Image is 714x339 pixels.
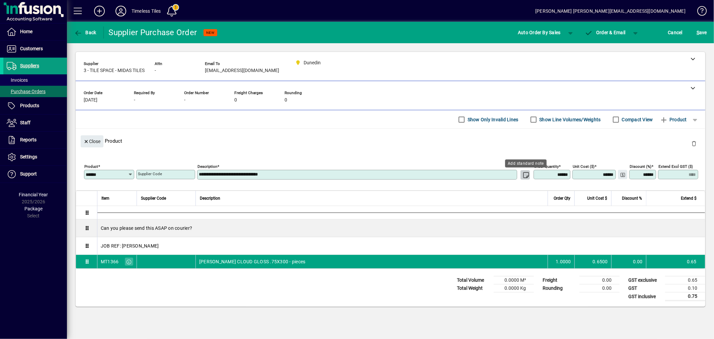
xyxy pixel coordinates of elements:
[535,6,686,16] div: [PERSON_NAME] [PERSON_NAME][EMAIL_ADDRESS][DOMAIN_NAME]
[518,27,561,38] span: Auto Order By Sales
[285,97,287,103] span: 0
[74,30,96,35] span: Back
[697,30,699,35] span: S
[3,132,67,148] a: Reports
[621,116,653,123] label: Compact View
[656,114,690,126] button: Product
[72,26,98,39] button: Back
[666,26,685,39] button: Cancel
[454,276,494,284] td: Total Volume
[494,276,534,284] td: 0.0000 M³
[581,26,629,39] button: Order & Email
[539,284,579,292] td: Rounding
[76,129,705,153] div: Product
[579,276,620,284] td: 0.00
[234,97,237,103] span: 0
[574,255,611,268] td: 0.6500
[505,159,547,167] div: Add standard note
[695,26,709,39] button: Save
[20,63,39,68] span: Suppliers
[618,170,627,179] button: Change Price Levels
[630,164,651,169] mat-label: Discount (%)
[538,116,601,123] label: Show Line Volumes/Weights
[97,237,705,255] div: JOB REF: [PERSON_NAME]
[101,195,109,202] span: Item
[81,135,103,147] button: Close
[97,219,705,237] div: Can you please send this ASAP on courier?
[84,97,97,103] span: [DATE]
[625,284,665,292] td: GST
[646,255,705,268] td: 0.65
[132,6,161,16] div: Timeless Tiles
[3,149,67,165] a: Settings
[686,135,702,151] button: Delete
[3,115,67,131] a: Staff
[539,276,579,284] td: Freight
[665,276,705,284] td: 0.65
[3,41,67,57] a: Customers
[205,68,279,73] span: [EMAIL_ADDRESS][DOMAIN_NAME]
[110,5,132,17] button: Profile
[3,86,67,97] a: Purchase Orders
[84,68,145,73] span: 3 - TILE SPACE - MIDAS TILES
[20,137,36,142] span: Reports
[587,195,607,202] span: Unit Cost $
[83,136,101,147] span: Close
[494,284,534,292] td: 0.0000 Kg
[3,74,67,86] a: Invoices
[611,255,646,268] td: 0.00
[24,206,43,211] span: Package
[67,26,104,39] app-page-header-button: Back
[681,195,697,202] span: Extend $
[20,120,30,125] span: Staff
[20,103,39,108] span: Products
[101,258,119,265] div: MT1366
[20,154,37,159] span: Settings
[184,97,185,103] span: -
[625,276,665,284] td: GST exclusive
[197,164,217,169] mat-label: Description
[585,30,626,35] span: Order & Email
[573,164,594,169] mat-label: Unit Cost ($)
[134,97,135,103] span: -
[3,166,67,183] a: Support
[658,164,693,169] mat-label: Extend excl GST ($)
[665,292,705,301] td: 0.75
[660,114,687,125] span: Product
[7,77,28,83] span: Invoices
[454,284,494,292] td: Total Weight
[20,171,37,177] span: Support
[466,116,519,123] label: Show Only Invalid Lines
[141,195,166,202] span: Supplier Code
[89,5,110,17] button: Add
[3,97,67,114] a: Products
[622,195,642,202] span: Discount %
[692,1,706,23] a: Knowledge Base
[668,27,683,38] span: Cancel
[79,138,105,144] app-page-header-button: Close
[199,258,306,265] span: [PERSON_NAME] CLOUD GLOSS .75X300 - pieces
[200,195,220,202] span: Description
[697,27,707,38] span: ave
[7,89,46,94] span: Purchase Orders
[206,30,215,35] span: NEW
[155,68,156,73] span: -
[138,172,162,176] mat-label: Supplier Code
[84,164,98,169] mat-label: Product
[20,29,32,34] span: Home
[554,195,570,202] span: Order Qty
[19,192,48,197] span: Financial Year
[20,46,43,51] span: Customers
[686,140,702,146] app-page-header-button: Delete
[579,284,620,292] td: 0.00
[109,27,197,38] div: Supplier Purchase Order
[514,26,564,39] button: Auto Order By Sales
[665,284,705,292] td: 0.10
[3,23,67,40] a: Home
[548,255,574,268] td: 1.0000
[625,292,665,301] td: GST inclusive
